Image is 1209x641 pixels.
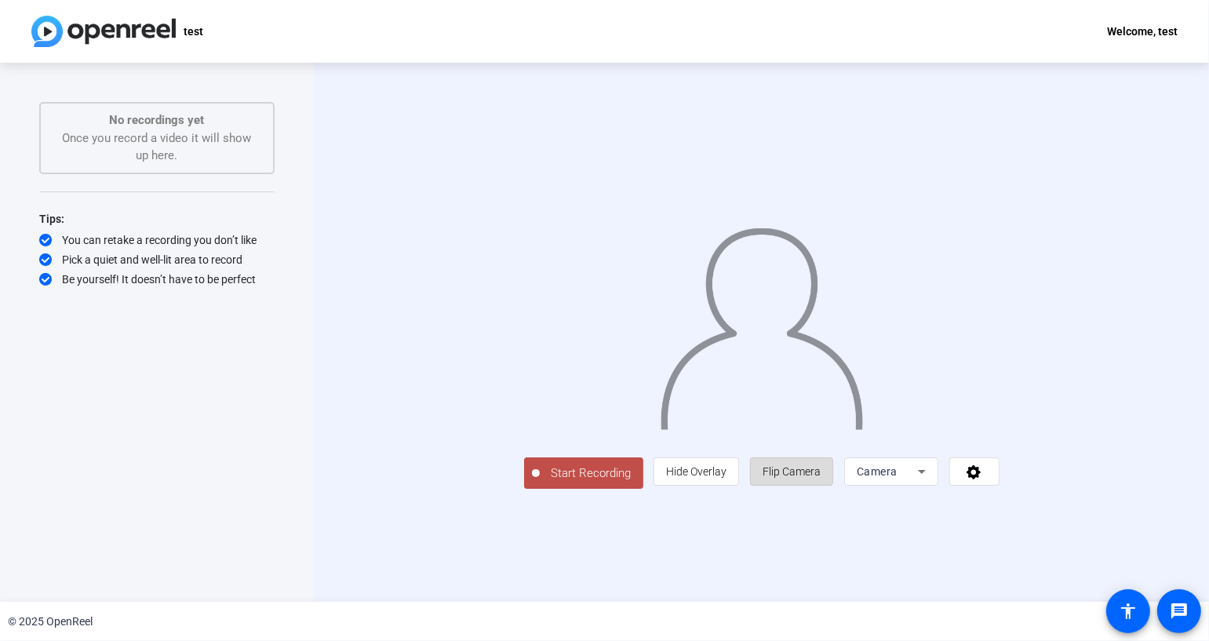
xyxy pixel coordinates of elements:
div: Welcome, test [1107,22,1178,41]
div: You can retake a recording you don’t like [39,232,275,248]
div: Once you record a video it will show up here. [56,111,257,165]
span: Flip Camera [763,465,821,478]
span: Camera [857,465,898,478]
p: No recordings yet [56,111,257,129]
img: overlay [658,216,864,430]
img: OpenReel logo [31,16,176,47]
div: Pick a quiet and well-lit area to record [39,252,275,268]
span: Hide Overlay [666,465,726,478]
button: Flip Camera [750,457,833,486]
div: Be yourself! It doesn’t have to be perfect [39,271,275,287]
button: Hide Overlay [654,457,739,486]
button: Start Recording [524,457,643,489]
div: Tips: [39,209,275,228]
p: test [184,22,203,41]
span: Start Recording [540,464,643,483]
div: © 2025 OpenReel [8,614,93,630]
mat-icon: message [1170,602,1189,621]
mat-icon: accessibility [1119,602,1138,621]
